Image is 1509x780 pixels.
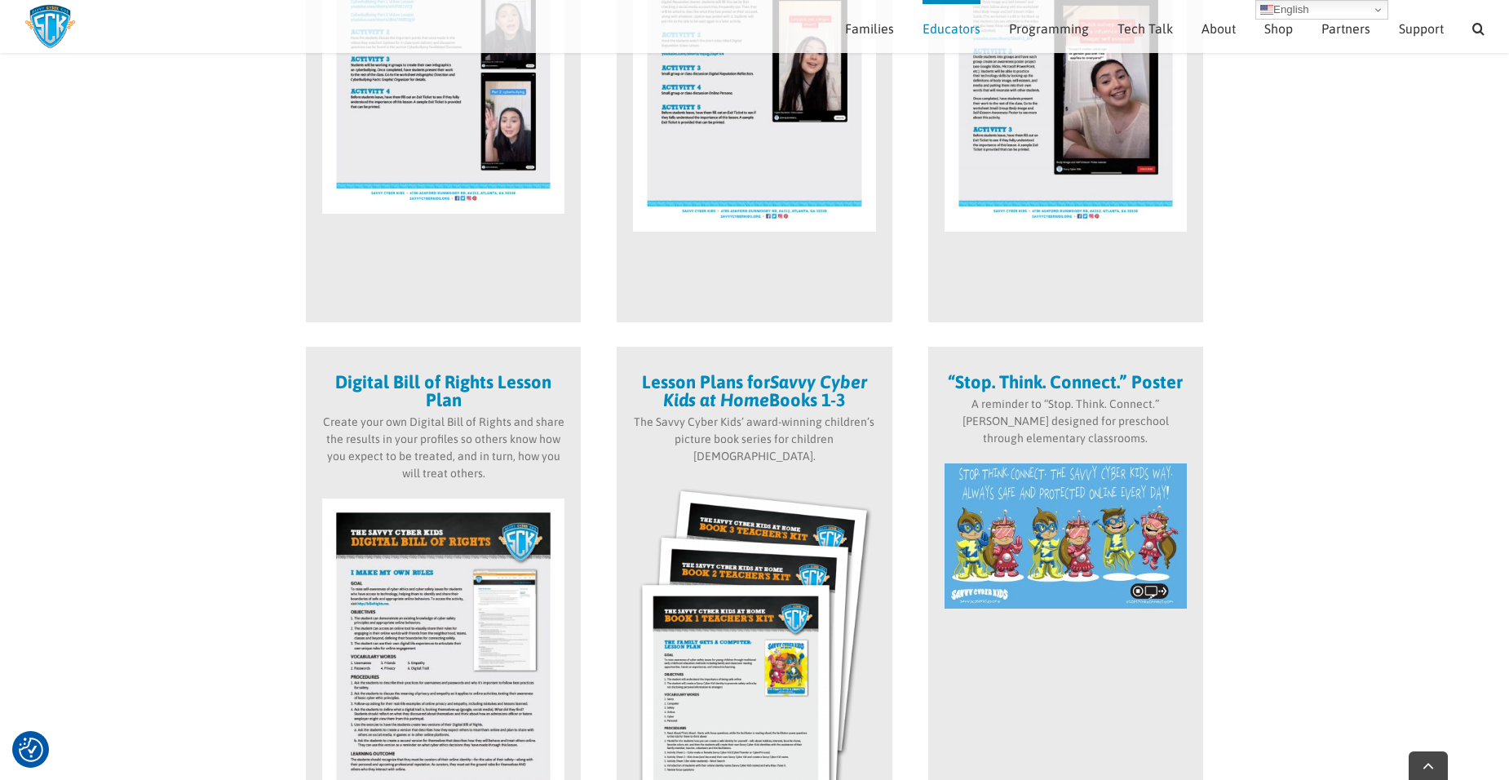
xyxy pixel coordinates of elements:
[24,4,76,49] img: Savvy Cyber Kids Logo
[19,738,43,762] button: Consent Preferences
[1009,22,1089,35] span: Programming
[1201,22,1236,35] span: About
[633,414,875,465] p: The Savvy Cyber Kids’ award-winning children’s picture book series for children [DEMOGRAPHIC_DATA].
[642,371,770,392] strong: Lesson Plans for
[948,371,1183,392] strong: “Stop. Think. Connect.” Poster
[663,371,867,410] strong: Books 1-3
[663,371,867,410] em: Savvy Cyber Kids at Home
[1399,22,1444,35] span: Support
[845,22,894,35] span: Families
[945,396,1187,447] p: A reminder to “Stop. Think. Connect.” [PERSON_NAME] designed for preschool through elementary cla...
[923,22,980,35] span: Educators
[19,738,43,762] img: Revisit consent button
[322,414,564,482] p: Create your own Digital Bill of Rights and share the results in your profiles so others know how ...
[335,371,551,410] strong: Digital Bill of Rights Lesson Plan
[1321,22,1370,35] span: Partners
[1117,22,1173,35] span: Tech Talk
[945,463,1187,609] img: StopThinkConnect-poster
[1260,3,1273,16] img: en
[1264,22,1293,35] span: Shop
